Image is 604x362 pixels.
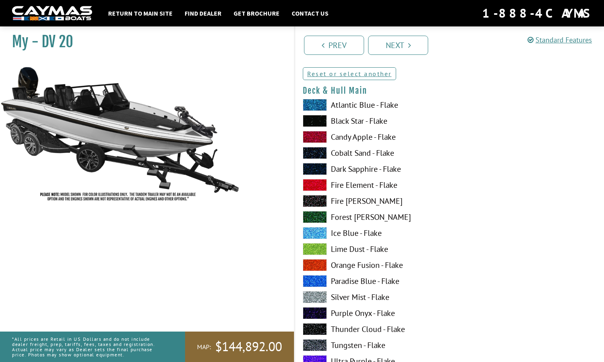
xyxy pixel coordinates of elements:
label: Candy Apple - Flake [303,131,441,143]
a: Standard Features [527,35,592,44]
a: Prev [304,36,364,55]
img: white-logo-c9c8dbefe5ff5ceceb0f0178aa75bf4bb51f6bca0971e226c86eb53dfe498488.png [12,6,92,21]
a: MAP:$144,892.00 [185,332,294,362]
label: Silver Mist - Flake [303,291,441,303]
label: Lime Dust - Flake [303,243,441,255]
label: Cobalt Sand - Flake [303,147,441,159]
a: Reset or select another [303,67,396,80]
label: Tungsten - Flake [303,339,441,351]
p: *All prices are Retail in US Dollars and do not include dealer freight, prep, tariffs, fees, taxe... [12,332,167,362]
label: Atlantic Blue - Flake [303,99,441,111]
a: Return to main site [104,8,177,18]
label: Thunder Cloud - Flake [303,323,441,335]
h1: My - DV 20 [12,33,274,51]
label: Forest [PERSON_NAME] [303,211,441,223]
a: Next [368,36,428,55]
h4: Deck & Hull Main [303,86,596,96]
label: Fire [PERSON_NAME] [303,195,441,207]
label: Fire Element - Flake [303,179,441,191]
ul: Pagination [302,34,604,55]
span: $144,892.00 [215,338,282,355]
label: Orange Fusion - Flake [303,259,441,271]
a: Find Dealer [181,8,225,18]
label: Paradise Blue - Flake [303,275,441,287]
label: Purple Onyx - Flake [303,307,441,319]
label: Ice Blue - Flake [303,227,441,239]
div: 1-888-4CAYMAS [482,4,592,22]
label: Black Star - Flake [303,115,441,127]
a: Contact Us [288,8,332,18]
span: MAP: [197,343,211,351]
label: Dark Sapphire - Flake [303,163,441,175]
a: Get Brochure [230,8,284,18]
